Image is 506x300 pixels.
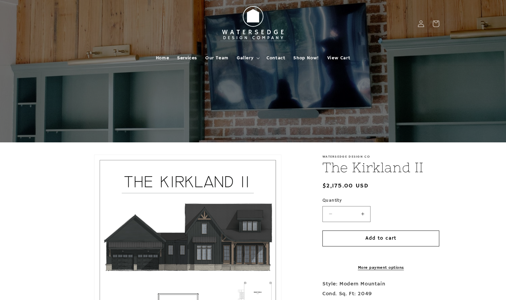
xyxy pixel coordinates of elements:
p: Watersedge Design Co [322,155,439,159]
label: Quantity [322,197,439,204]
span: Services [177,55,197,61]
span: Our Team [205,55,229,61]
img: Watersedge Design Co [216,3,290,45]
button: Add to cart [322,231,439,246]
a: Our Team [201,51,233,65]
span: Gallery [237,55,253,61]
a: Shop Now! [289,51,323,65]
a: Services [173,51,201,65]
span: Contact [267,55,285,61]
summary: Gallery [233,51,262,65]
a: View Cart [323,51,354,65]
a: Home [152,51,173,65]
span: $2,175.00 USD [322,181,368,191]
span: Shop Now! [293,55,319,61]
a: Contact [262,51,289,65]
a: More payment options [322,265,439,271]
span: View Cart [327,55,350,61]
span: Home [156,55,169,61]
h1: The Kirkland II [322,159,439,176]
